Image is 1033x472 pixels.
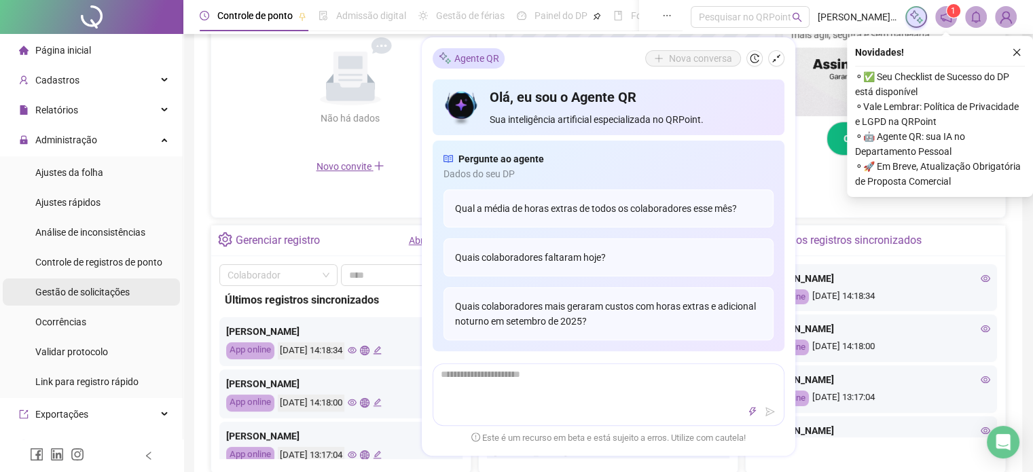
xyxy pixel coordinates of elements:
span: Chega de papelada! [844,131,930,146]
div: [PERSON_NAME] [226,376,456,391]
img: sparkle-icon.fc2bf0ac1784a2077858766a79e2daf3.svg [438,51,452,65]
span: Administração [35,134,97,145]
span: ⚬ Vale Lembrar: Política de Privacidade e LGPD na QRPoint [855,99,1025,129]
div: [PERSON_NAME] [761,271,990,286]
div: Qual a média de horas extras de todos os colaboradores esse mês? [443,189,774,228]
img: sparkle-icon.fc2bf0ac1784a2077858766a79e2daf3.svg [909,10,924,24]
span: thunderbolt [748,407,757,416]
span: pushpin [593,12,601,20]
div: [DATE] 13:17:04 [761,391,990,406]
button: thunderbolt [744,403,761,420]
span: notification [940,11,952,23]
div: [PERSON_NAME] [761,372,990,387]
span: Este é um recurso em beta e está sujeito a erros. Utilize com cautela! [471,431,746,445]
a: Abrir registro [409,235,464,246]
div: [PERSON_NAME] [226,429,456,443]
button: Nova conversa [645,50,741,67]
span: ⚬ 🚀 Em Breve, Atualização Obrigatória de Proposta Comercial [855,159,1025,189]
div: Gerenciar registro [236,229,320,252]
span: global [360,346,369,355]
div: Não há dados [288,111,413,126]
div: Agente QR [433,48,505,69]
span: bell [970,11,982,23]
span: Cadastros [35,75,79,86]
div: App online [226,342,274,359]
span: file [19,105,29,115]
div: [PERSON_NAME] [761,321,990,336]
span: Link para registro rápido [35,376,139,387]
span: Folha de pagamento [631,10,718,21]
span: Análise de inconsistências [35,227,145,238]
span: global [360,450,369,459]
span: Gestão de férias [436,10,505,21]
span: instagram [71,448,84,461]
span: 1 [951,6,956,16]
span: Novo convite [316,161,384,172]
span: book [613,11,623,20]
span: setting [218,232,232,247]
span: Ajustes da folha [35,167,103,178]
span: linkedin [50,448,64,461]
div: Quais colaboradores faltaram hoje? [443,238,774,276]
span: Validar protocolo [35,346,108,357]
span: Pergunte ao agente [458,151,544,166]
span: [PERSON_NAME] era Imobiliária [818,10,897,24]
span: edit [373,346,382,355]
span: eye [981,375,990,384]
span: dashboard [517,11,526,20]
span: edit [373,398,382,407]
div: Últimos registros sincronizados [771,229,922,252]
img: 86644 [996,7,1016,27]
div: [DATE] 13:17:04 [278,447,344,464]
span: Sua inteligência artificial especializada no QRPoint. [490,112,773,127]
span: left [144,451,153,460]
div: Últimos registros sincronizados [225,291,457,308]
span: Ocorrências [35,316,86,327]
div: [DATE] 14:18:34 [278,342,344,359]
img: icon [443,88,479,127]
div: Quais colaboradores mais geraram custos com horas extras e adicional noturno em setembro de 2025? [443,287,774,340]
span: clock-circle [200,11,209,20]
span: Controle de ponto [217,10,293,21]
button: Chega de papelada! [827,122,962,156]
span: sun [418,11,428,20]
span: shrink [772,54,781,63]
span: ellipsis [662,11,672,20]
span: Gestão de solicitações [35,287,130,297]
span: eye [348,450,357,459]
button: send [762,403,778,420]
div: [PERSON_NAME] [226,324,456,339]
div: Open Intercom Messenger [987,426,1019,458]
span: history [750,54,759,63]
span: Integrações [35,439,86,450]
div: [DATE] 14:18:34 [761,289,990,305]
div: [PERSON_NAME] [761,423,990,438]
span: eye [348,398,357,407]
span: search [792,12,802,22]
span: read [443,151,453,166]
span: Controle de registros de ponto [35,257,162,268]
span: Página inicial [35,45,91,56]
div: [DATE] 14:18:00 [761,340,990,355]
span: eye [981,324,990,333]
span: close [1012,48,1021,57]
span: exclamation-circle [471,433,480,441]
span: eye [981,426,990,435]
span: global [360,398,369,407]
span: Admissão digital [336,10,406,21]
span: ⚬ ✅ Seu Checklist de Sucesso do DP está disponível [855,69,1025,99]
span: plus [374,160,384,171]
div: [DATE] 14:18:00 [278,395,344,412]
span: Relatórios [35,105,78,115]
span: edit [373,450,382,459]
h4: Olá, eu sou o Agente QR [490,88,773,107]
span: Painel do DP [534,10,587,21]
span: user-add [19,75,29,85]
span: home [19,46,29,55]
sup: 1 [947,4,960,18]
span: Dados do seu DP [443,166,774,181]
span: Ajustes rápidos [35,197,101,208]
span: Novidades ! [855,45,904,60]
span: export [19,410,29,419]
span: ⚬ 🤖 Agente QR: sua IA no Departamento Pessoal [855,129,1025,159]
